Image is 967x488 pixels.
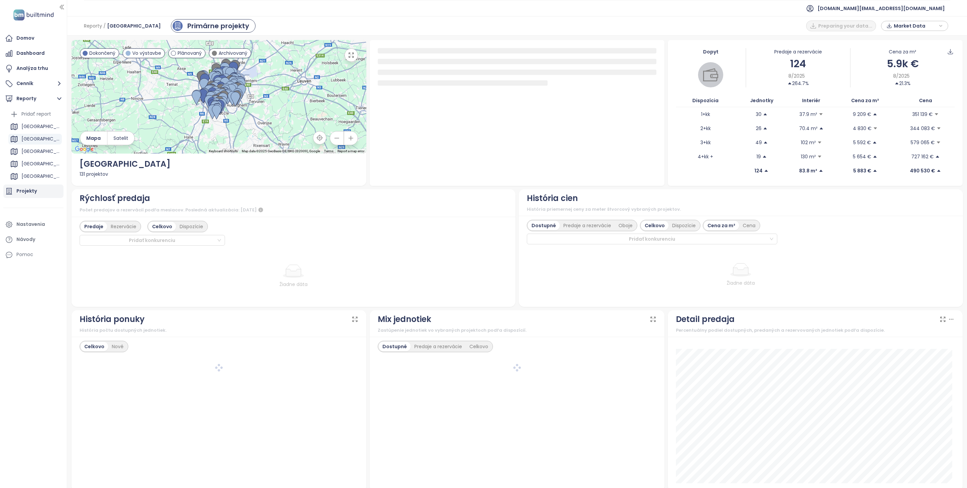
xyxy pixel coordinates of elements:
[8,146,62,157] div: [GEOGRAPHIC_DATA]
[853,125,872,132] p: 4 830 €
[176,222,207,231] div: Dispozície
[11,8,56,22] img: logo
[3,185,63,198] a: Projekty
[16,187,37,195] div: Projekty
[910,167,935,174] p: 490 530 €
[411,342,466,351] div: Predaje a rezervácie
[187,21,249,31] div: Primárne projekty
[8,121,62,132] div: [GEOGRAPHIC_DATA]
[219,49,247,57] span: Archivovaný
[21,160,60,168] div: [GEOGRAPHIC_DATA]
[806,21,876,31] button: Preparing your data...
[763,112,768,117] span: caret-up
[763,140,768,145] span: caret-up
[132,49,161,57] span: Vo výstavbe
[669,221,699,230] div: Dispozície
[799,167,817,174] p: 83.8 m²
[16,250,33,259] div: Pomoc
[527,206,955,213] div: História priemernej ceny za meter štvorcový vybraných projektov.
[103,20,106,32] span: /
[756,153,761,160] p: 19
[853,153,871,160] p: 5 654 €
[527,192,578,205] div: História cien
[936,168,941,173] span: caret-up
[819,112,823,117] span: caret-down
[787,81,792,86] span: caret-up
[853,111,871,118] p: 9 209 €
[755,139,762,146] p: 49
[89,49,116,57] span: Dokončený
[735,94,788,107] th: Jednotky
[81,342,108,351] div: Celkovo
[756,125,762,132] p: 26
[21,147,60,156] div: [GEOGRAPHIC_DATA]
[676,135,735,150] td: 3+kk
[84,20,102,32] span: Reporty
[873,154,877,159] span: caret-up
[703,67,718,82] img: wallet
[324,149,333,153] a: Terms (opens in new tab)
[704,221,739,230] div: Cena za m²
[3,47,63,60] a: Dashboard
[80,206,508,214] div: Počet predajov a rezervácií podľa mesiacov. Posledná aktualizácia: [DATE]
[894,21,937,31] span: Market Data
[21,172,60,180] div: [GEOGRAPHIC_DATA]
[756,111,762,118] p: 30
[80,158,358,170] div: [GEOGRAPHIC_DATA]
[178,49,202,57] span: Plánovaný
[107,20,161,32] span: [GEOGRAPHIC_DATA]
[936,140,941,145] span: caret-down
[21,122,60,131] div: [GEOGRAPHIC_DATA]
[3,92,63,106] button: Reporty
[21,135,60,143] div: [GEOGRAPHIC_DATA]
[763,126,768,131] span: caret-up
[910,125,935,132] p: 344 083 €
[16,235,35,244] div: Návody
[872,140,877,145] span: caret-up
[8,159,62,169] div: [GEOGRAPHIC_DATA]
[934,112,939,117] span: caret-down
[819,126,824,131] span: caret-up
[818,22,872,30] span: Preparing your data...
[676,313,735,326] div: Detail predaja
[819,168,823,173] span: caret-up
[873,168,877,173] span: caret-up
[787,80,809,87] div: 264.7%
[850,56,955,72] div: 5.9k €
[16,220,45,229] div: Nastavenia
[676,94,735,107] th: Dispozícia
[894,81,899,86] span: caret-up
[560,221,615,230] div: Predaje a rezervácie
[3,218,63,231] a: Nastavenia
[113,134,128,142] span: Satelit
[746,56,850,72] div: 124
[912,111,933,118] p: 351 139 €
[762,154,767,159] span: caret-up
[817,154,822,159] span: caret-down
[528,221,560,230] div: Dostupné
[80,192,150,205] div: Rýchlosť predaja
[80,170,358,178] div: 131 projektov
[21,110,51,118] div: Pridať report
[911,153,934,160] p: 727 162 €
[81,222,107,231] div: Predaje
[788,72,805,80] span: 8/2025
[378,313,431,326] div: Mix jednotiek
[676,107,735,121] td: 1+kk
[3,248,63,261] div: Pomoc
[834,94,896,107] th: Cena za m²
[3,233,63,246] a: Návody
[107,131,134,145] button: Satelit
[615,221,636,230] div: Oboje
[3,62,63,75] a: Analýza trhu
[8,171,62,182] div: [GEOGRAPHIC_DATA]
[3,32,63,45] a: Domov
[641,221,669,230] div: Celkovo
[107,222,140,231] div: Rezervácie
[3,77,63,90] button: Cenník
[73,145,95,154] img: Google
[889,48,916,55] div: Cena za m²
[676,48,746,55] div: Dopyt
